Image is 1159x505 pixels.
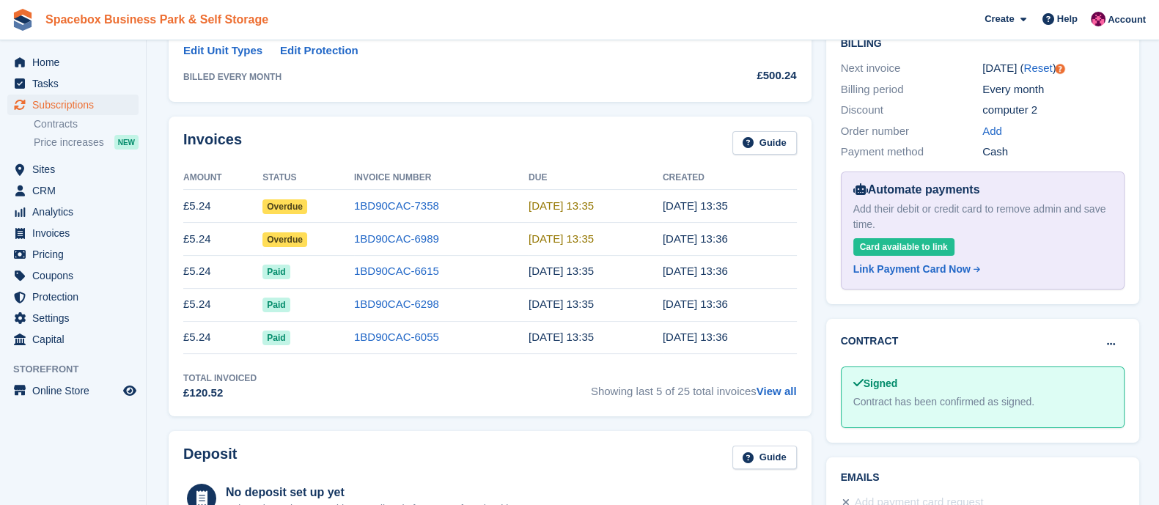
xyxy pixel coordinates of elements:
[12,9,34,31] img: stora-icon-8386f47178a22dfd0bd8f6a31ec36ba5ce8667c1dd55bd0f319d3a0aa187defe.svg
[853,376,1112,391] div: Signed
[853,394,1112,410] div: Contract has been confirmed as signed.
[1091,12,1105,26] img: Avishka Chauhan
[853,262,971,277] div: Link Payment Card Now
[32,73,120,94] span: Tasks
[663,232,728,245] time: 2025-07-11 12:36:17 UTC
[34,117,139,131] a: Contracts
[34,136,104,150] span: Price increases
[982,144,1125,161] div: Cash
[262,232,307,247] span: Overdue
[663,265,728,277] time: 2025-06-11 12:36:00 UTC
[183,446,237,470] h2: Deposit
[841,144,983,161] div: Payment method
[183,70,683,84] div: BILLED EVERY MONTH
[354,199,439,212] a: 1BD90CAC-7358
[32,95,120,115] span: Subscriptions
[183,372,257,385] div: Total Invoiced
[853,262,1106,277] a: Link Payment Card Now
[7,180,139,201] a: menu
[7,95,139,115] a: menu
[7,308,139,328] a: menu
[529,265,594,277] time: 2025-06-12 12:35:33 UTC
[853,238,954,256] div: Card available to link
[982,102,1125,119] div: computer 2
[32,329,120,350] span: Capital
[7,202,139,222] a: menu
[982,60,1125,77] div: [DATE] ( )
[841,123,983,140] div: Order number
[7,329,139,350] a: menu
[1023,62,1052,74] a: Reset
[841,60,983,77] div: Next invoice
[732,131,797,155] a: Guide
[7,244,139,265] a: menu
[841,81,983,98] div: Billing period
[841,333,899,349] h2: Contract
[683,67,797,84] div: £500.24
[7,159,139,180] a: menu
[853,181,1112,199] div: Automate payments
[183,190,262,223] td: £5.24
[1053,62,1067,75] div: Tooltip anchor
[1057,12,1078,26] span: Help
[591,372,797,402] span: Showing last 5 of 25 total invoices
[121,382,139,399] a: Preview store
[841,102,983,119] div: Discount
[663,166,797,190] th: Created
[32,52,120,73] span: Home
[280,43,358,59] a: Edit Protection
[7,52,139,73] a: menu
[7,287,139,307] a: menu
[354,298,439,310] a: 1BD90CAC-6298
[32,380,120,401] span: Online Store
[183,255,262,288] td: £5.24
[183,385,257,402] div: £120.52
[354,265,439,277] a: 1BD90CAC-6615
[32,223,120,243] span: Invoices
[757,385,797,397] a: View all
[13,362,146,377] span: Storefront
[354,232,439,245] a: 1BD90CAC-6989
[841,472,1125,484] h2: Emails
[262,199,307,214] span: Overdue
[985,12,1014,26] span: Create
[529,166,663,190] th: Due
[7,73,139,94] a: menu
[32,287,120,307] span: Protection
[853,202,1112,232] div: Add their debit or credit card to remove admin and save time.
[262,298,290,312] span: Paid
[183,131,242,155] h2: Invoices
[32,159,120,180] span: Sites
[982,81,1125,98] div: Every month
[32,244,120,265] span: Pricing
[1108,12,1146,27] span: Account
[841,35,1125,50] h2: Billing
[7,223,139,243] a: menu
[183,223,262,256] td: £5.24
[663,331,728,343] time: 2025-04-11 12:36:06 UTC
[663,199,728,212] time: 2025-08-11 12:35:41 UTC
[663,298,728,310] time: 2025-05-11 12:36:07 UTC
[183,43,262,59] a: Edit Unit Types
[262,331,290,345] span: Paid
[354,166,529,190] th: Invoice Number
[183,321,262,354] td: £5.24
[529,298,594,310] time: 2025-05-12 12:35:33 UTC
[32,308,120,328] span: Settings
[262,265,290,279] span: Paid
[7,380,139,401] a: menu
[32,202,120,222] span: Analytics
[529,232,594,245] time: 2025-07-12 12:35:33 UTC
[982,123,1002,140] a: Add
[262,166,354,190] th: Status
[529,199,594,212] time: 2025-08-12 12:35:33 UTC
[40,7,274,32] a: Spacebox Business Park & Self Storage
[183,166,262,190] th: Amount
[732,446,797,470] a: Guide
[32,180,120,201] span: CRM
[354,331,439,343] a: 1BD90CAC-6055
[529,331,594,343] time: 2025-04-12 12:35:33 UTC
[226,484,528,501] div: No deposit set up yet
[114,135,139,150] div: NEW
[7,265,139,286] a: menu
